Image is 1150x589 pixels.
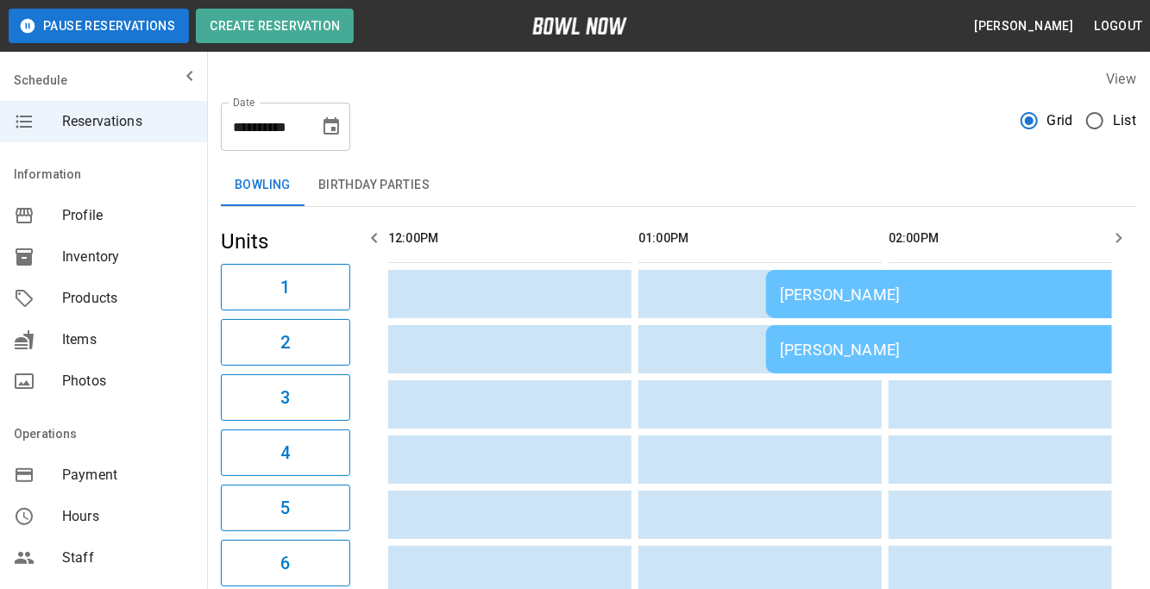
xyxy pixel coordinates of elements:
th: 02:00PM [889,214,1132,263]
th: 12:00PM [388,214,632,263]
button: Birthday Parties [305,165,443,206]
button: 3 [221,374,350,421]
span: Hours [62,506,193,527]
button: Choose date, selected date is Oct 10, 2025 [314,110,349,144]
label: View [1106,71,1136,87]
button: 5 [221,485,350,531]
span: Staff [62,548,193,568]
button: Pause Reservations [9,9,189,43]
button: 2 [221,319,350,366]
button: Create Reservation [196,9,354,43]
button: 6 [221,540,350,586]
div: inventory tabs [221,165,1136,206]
button: Bowling [221,165,305,206]
span: List [1113,110,1136,131]
span: Profile [62,205,193,226]
span: Photos [62,371,193,392]
h6: 1 [280,273,290,301]
h5: Units [221,228,350,255]
button: Logout [1088,10,1150,42]
span: Grid [1047,110,1073,131]
button: [PERSON_NAME] [967,10,1080,42]
h6: 4 [280,439,290,467]
h6: 6 [280,549,290,577]
span: Payment [62,465,193,486]
th: 01:00PM [638,214,882,263]
h6: 2 [280,329,290,356]
span: Reservations [62,111,193,132]
span: Items [62,329,193,350]
span: Inventory [62,247,193,267]
button: 4 [221,429,350,476]
span: Products [62,288,193,309]
h6: 5 [280,494,290,522]
img: logo [532,17,627,34]
button: 1 [221,264,350,310]
h6: 3 [280,384,290,411]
